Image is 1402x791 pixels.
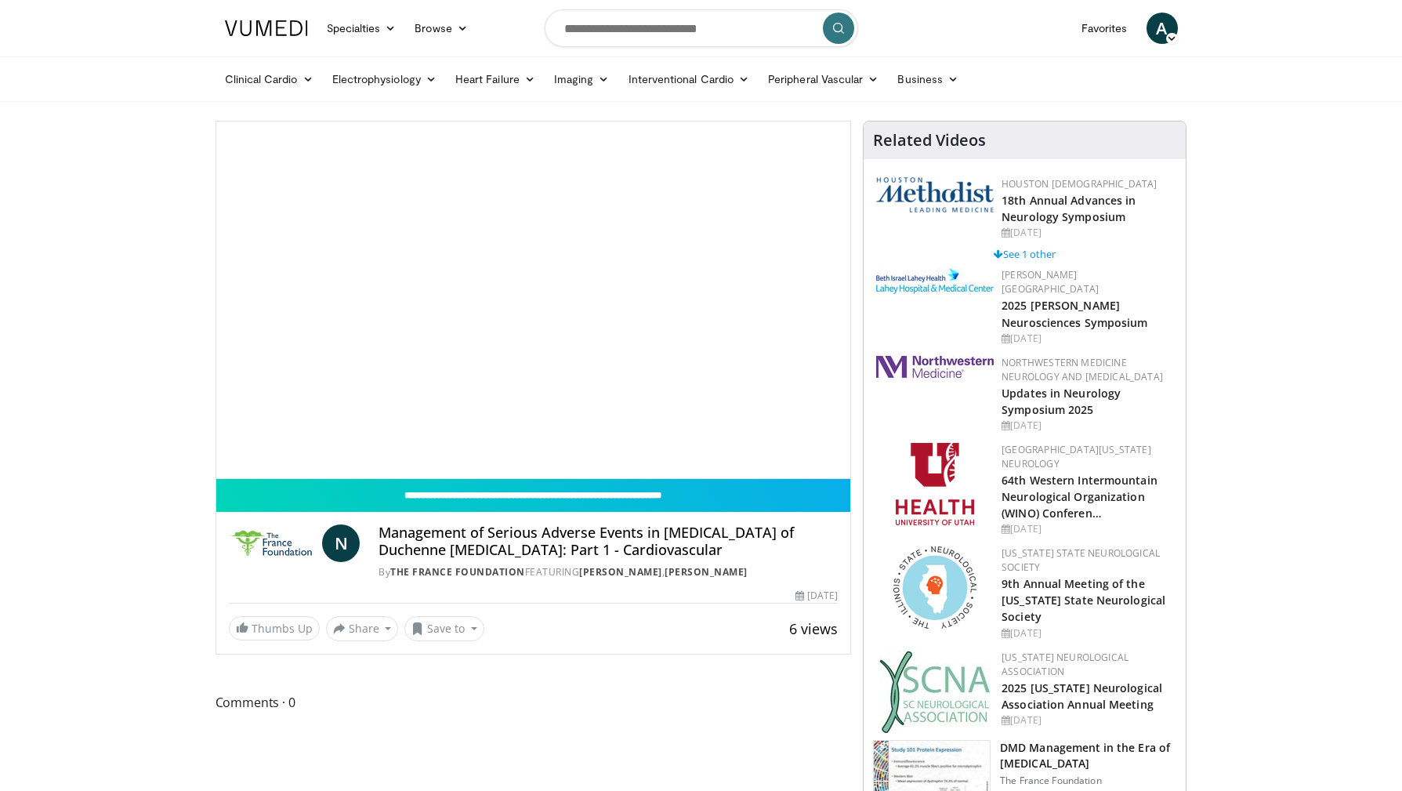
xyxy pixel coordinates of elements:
a: [PERSON_NAME] [665,565,748,579]
p: The France Foundation [1000,775,1176,787]
a: Browse [405,13,477,44]
a: Peripheral Vascular [759,63,888,95]
div: [DATE] [1002,226,1173,240]
h3: DMD Management in the Era of [MEDICAL_DATA] [1000,740,1176,771]
a: 2025 [US_STATE] Neurological Association Annual Meeting [1002,680,1162,712]
img: f6362829-b0a3-407d-a044-59546adfd345.png.150x105_q85_autocrop_double_scale_upscale_version-0.2.png [896,443,974,525]
a: Updates in Neurology Symposium 2025 [1002,386,1121,417]
h4: Management of Serious Adverse Events in [MEDICAL_DATA] of Duchenne [MEDICAL_DATA]: Part 1 - Cardi... [379,524,838,558]
div: [DATE] [1002,332,1173,346]
a: Clinical Cardio [216,63,323,95]
a: Interventional Cardio [619,63,759,95]
a: [US_STATE] State Neurological Society [1002,546,1160,574]
img: 5e4488cc-e109-4a4e-9fd9-73bb9237ee91.png.150x105_q85_autocrop_double_scale_upscale_version-0.2.png [876,177,994,212]
a: [US_STATE] Neurological Association [1002,651,1128,678]
div: [DATE] [1002,419,1173,433]
img: 71a8b48c-8850-4916-bbdd-e2f3ccf11ef9.png.150x105_q85_autocrop_double_scale_upscale_version-0.2.png [893,546,976,629]
div: [DATE] [1002,626,1173,640]
button: Save to [404,616,484,641]
a: 18th Annual Advances in Neurology Symposium [1002,193,1136,224]
a: Heart Failure [446,63,545,95]
a: [GEOGRAPHIC_DATA][US_STATE] Neurology [1002,443,1151,470]
video-js: Video Player [216,122,851,479]
div: [DATE] [1002,522,1173,536]
button: Share [326,616,399,641]
a: 2025 [PERSON_NAME] Neurosciences Symposium [1002,298,1147,329]
span: 6 views [789,619,838,638]
input: Search topics, interventions [545,9,858,47]
img: VuMedi Logo [225,20,308,36]
a: Specialties [317,13,406,44]
img: e7977282-282c-4444-820d-7cc2733560fd.jpg.150x105_q85_autocrop_double_scale_upscale_version-0.2.jpg [876,268,994,294]
a: [PERSON_NAME] [579,565,662,579]
a: Imaging [545,63,619,95]
span: Comments 0 [216,692,852,713]
div: [DATE] [795,589,838,603]
a: Business [888,63,968,95]
img: The France Foundation [229,524,317,562]
a: [PERSON_NAME][GEOGRAPHIC_DATA] [1002,268,1099,296]
a: See 1 other [994,247,1056,261]
a: Houston [DEMOGRAPHIC_DATA] [1002,177,1157,190]
div: [DATE] [1002,713,1173,728]
a: 64th Western Intermountain Neurological Organization (WINO) Conferen… [1002,473,1157,521]
a: A [1147,13,1178,44]
img: 2a462fb6-9365-492a-ac79-3166a6f924d8.png.150x105_q85_autocrop_double_scale_upscale_version-0.2.jpg [876,356,994,378]
a: The France Foundation [390,565,525,579]
img: b123db18-9392-45ae-ad1d-42c3758a27aa.jpg.150x105_q85_autocrop_double_scale_upscale_version-0.2.jpg [879,651,991,733]
div: By FEATURING , [379,565,838,579]
a: Northwestern Medicine Neurology and [MEDICAL_DATA] [1002,356,1163,383]
a: N [322,524,360,562]
a: 9th Annual Meeting of the [US_STATE] State Neurological Society [1002,576,1165,624]
a: Electrophysiology [323,63,446,95]
a: Thumbs Up [229,616,320,640]
a: Favorites [1072,13,1137,44]
h4: Related Videos [873,131,986,150]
